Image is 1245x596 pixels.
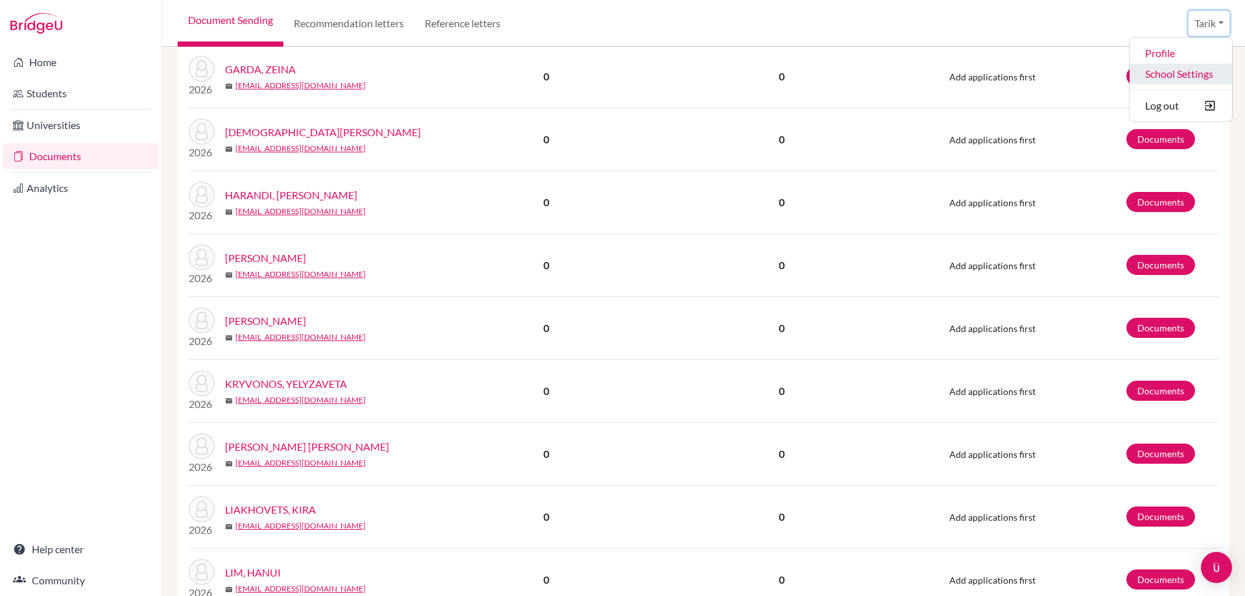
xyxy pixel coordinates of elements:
[189,522,215,538] p: 2026
[225,439,389,455] a: [PERSON_NAME] [PERSON_NAME]
[225,334,233,342] span: mail
[189,208,215,223] p: 2026
[189,56,215,82] img: GARDA, ZEINA
[543,259,549,271] b: 0
[189,244,215,270] img: JAHANPOUR, LILY
[1126,255,1195,275] a: Documents
[646,257,918,273] p: 0
[225,187,357,203] a: HARANDI, [PERSON_NAME]
[543,70,549,82] b: 0
[235,206,366,217] a: [EMAIL_ADDRESS][DOMAIN_NAME]
[646,572,918,588] p: 0
[949,197,1036,208] span: Add applications first
[1126,129,1195,149] a: Documents
[1130,43,1232,64] a: Profile
[225,565,281,580] a: LIM, HANUI
[3,567,159,593] a: Community
[646,320,918,336] p: 0
[3,175,159,201] a: Analytics
[1126,66,1195,86] a: Documents
[543,447,549,460] b: 0
[235,331,366,343] a: [EMAIL_ADDRESS][DOMAIN_NAME]
[189,396,215,412] p: 2026
[543,573,549,586] b: 0
[1130,95,1232,116] button: Log out
[189,182,215,208] img: HARANDI, BAMDAD AMINI
[235,394,366,406] a: [EMAIL_ADDRESS][DOMAIN_NAME]
[3,143,159,169] a: Documents
[1126,381,1195,401] a: Documents
[949,134,1036,145] span: Add applications first
[189,145,215,160] p: 2026
[1129,37,1233,122] ul: Tarik
[646,195,918,210] p: 0
[1201,552,1232,583] div: Open Intercom Messenger
[1126,318,1195,338] a: Documents
[225,145,233,153] span: mail
[189,459,215,475] p: 2026
[189,496,215,522] img: LIAKHOVETS, KIRA
[189,370,215,396] img: KRYVONOS, YELYZAVETA
[1126,192,1195,212] a: Documents
[225,376,347,392] a: KRYVONOS, YELYZAVETA
[949,71,1036,82] span: Add applications first
[225,125,421,140] a: [DEMOGRAPHIC_DATA][PERSON_NAME]
[235,268,366,280] a: [EMAIL_ADDRESS][DOMAIN_NAME]
[543,385,549,397] b: 0
[189,333,215,349] p: 2026
[543,510,549,523] b: 0
[189,433,215,459] img: LAMLUM, YARAH TAREK A.
[949,386,1036,397] span: Add applications first
[235,80,366,91] a: [EMAIL_ADDRESS][DOMAIN_NAME]
[225,82,233,90] span: mail
[949,260,1036,271] span: Add applications first
[646,69,918,84] p: 0
[225,523,233,530] span: mail
[189,307,215,333] img: koca, semra
[225,397,233,405] span: mail
[1126,507,1195,527] a: Documents
[225,460,233,468] span: mail
[949,449,1036,460] span: Add applications first
[543,196,549,208] b: 0
[189,82,215,97] p: 2026
[225,271,233,279] span: mail
[225,250,306,266] a: [PERSON_NAME]
[646,383,918,399] p: 0
[1126,444,1195,464] a: Documents
[10,13,62,34] img: Bridge-U
[225,586,233,593] span: mail
[646,446,918,462] p: 0
[235,520,366,532] a: [EMAIL_ADDRESS][DOMAIN_NAME]
[225,502,316,518] a: LIAKHOVETS, KIRA
[3,536,159,562] a: Help center
[646,132,918,147] p: 0
[1126,569,1195,590] a: Documents
[189,270,215,286] p: 2026
[189,559,215,585] img: LIM, HANUI
[225,208,233,216] span: mail
[225,313,306,329] a: [PERSON_NAME]
[3,112,159,138] a: Universities
[1130,64,1232,84] a: School Settings
[949,323,1036,334] span: Add applications first
[189,119,215,145] img: HALABI, RONI
[949,575,1036,586] span: Add applications first
[225,62,296,77] a: GARDA, ZEINA
[235,143,366,154] a: [EMAIL_ADDRESS][DOMAIN_NAME]
[1189,11,1229,36] button: Tarik
[543,322,549,334] b: 0
[235,457,366,469] a: [EMAIL_ADDRESS][DOMAIN_NAME]
[949,512,1036,523] span: Add applications first
[543,133,549,145] b: 0
[3,80,159,106] a: Students
[646,509,918,525] p: 0
[235,583,366,595] a: [EMAIL_ADDRESS][DOMAIN_NAME]
[3,49,159,75] a: Home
